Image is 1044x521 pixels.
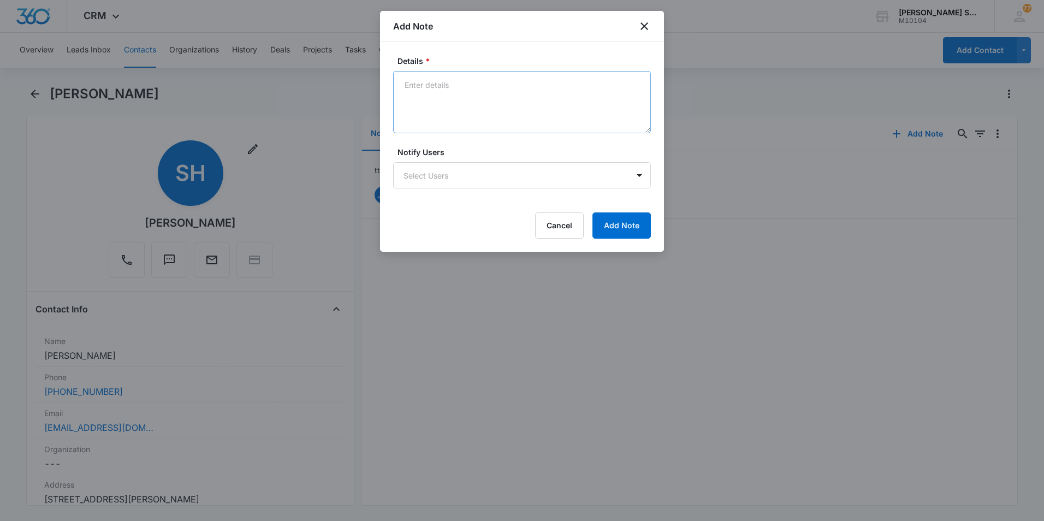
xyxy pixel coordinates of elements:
[535,212,584,239] button: Cancel
[638,20,651,33] button: close
[398,146,655,158] label: Notify Users
[393,20,433,33] h1: Add Note
[592,212,651,239] button: Add Note
[398,55,655,67] label: Details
